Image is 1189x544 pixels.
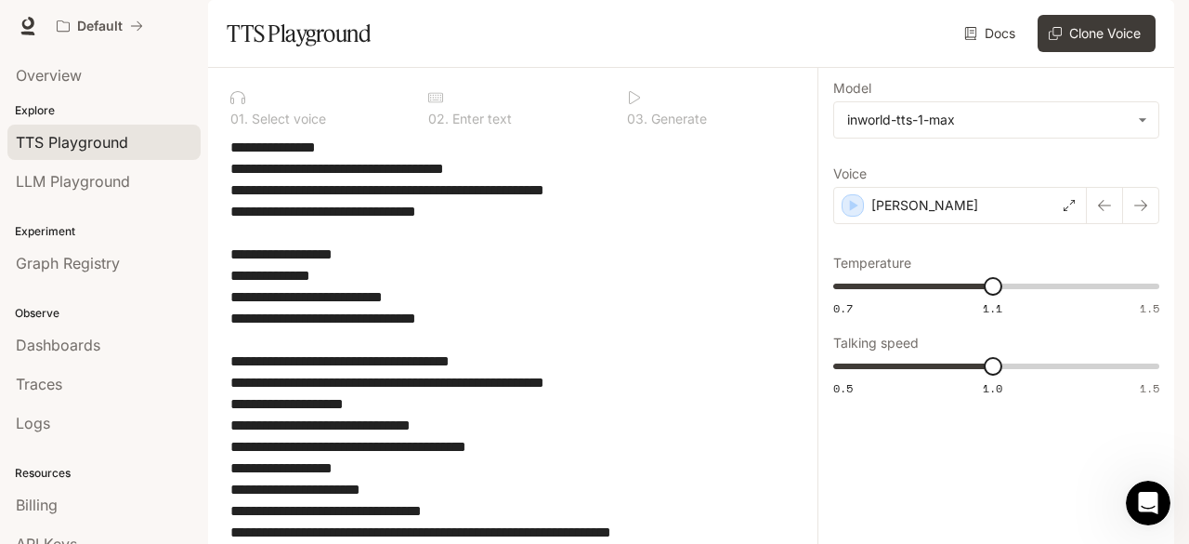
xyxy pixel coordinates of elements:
[1140,300,1159,316] span: 1.5
[833,257,911,270] p: Temperature
[449,113,512,126] p: Enter text
[1126,481,1170,525] iframe: Intercom live chat
[230,113,248,126] p: 0 1 .
[983,380,1002,396] span: 1.0
[1038,15,1156,52] button: Clone Voice
[227,15,371,52] h1: TTS Playground
[833,82,871,95] p: Model
[833,300,853,316] span: 0.7
[1140,380,1159,396] span: 1.5
[647,113,707,126] p: Generate
[960,15,1023,52] a: Docs
[833,380,853,396] span: 0.5
[428,113,449,126] p: 0 2 .
[833,167,867,180] p: Voice
[627,113,647,126] p: 0 3 .
[248,113,326,126] p: Select voice
[834,102,1158,138] div: inworld-tts-1-max
[983,300,1002,316] span: 1.1
[833,337,919,350] p: Talking speed
[48,7,151,45] button: All workspaces
[77,19,123,34] p: Default
[871,196,978,215] p: [PERSON_NAME]
[847,111,1129,129] div: inworld-tts-1-max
